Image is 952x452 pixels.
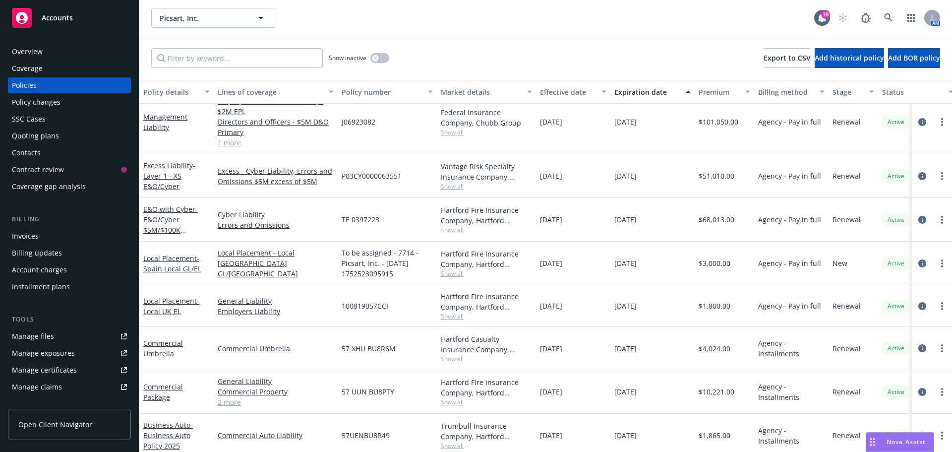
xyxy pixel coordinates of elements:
[833,171,861,181] span: Renewal
[143,254,201,273] span: - Spain Local GL/EL
[815,48,884,68] button: Add historical policy
[754,80,829,104] button: Billing method
[342,117,375,127] span: J06923082
[8,145,131,161] a: Contacts
[342,301,388,311] span: 100819057CCI
[143,112,187,132] a: Management Liability
[833,301,861,311] span: Renewal
[833,430,861,441] span: Renewal
[143,296,199,316] span: - Local UK EL
[12,111,46,127] div: SSC Cases
[699,258,730,268] span: $3,000.00
[441,107,532,128] div: Federal Insurance Company, Chubb Group
[8,345,131,361] a: Manage exposures
[441,291,532,312] div: Hartford Fire Insurance Company, Hartford Insurance Group
[441,355,532,363] span: Show all
[151,8,275,28] button: Picsart, Inc.
[829,80,878,104] button: Stage
[758,214,821,225] span: Agency - Pay in full
[143,161,195,191] a: Excess Liability
[437,80,536,104] button: Market details
[879,8,898,28] a: Search
[815,53,884,63] span: Add historical policy
[8,214,131,224] div: Billing
[12,94,60,110] div: Policy changes
[441,249,532,269] div: Hartford Fire Insurance Company, Hartford Insurance Group
[441,128,532,136] span: Show all
[699,430,730,441] span: $1,865.00
[866,433,879,452] div: Drag to move
[821,10,830,19] div: 18
[916,342,928,354] a: circleInformation
[342,171,402,181] span: P03CY0000063551
[8,328,131,344] a: Manage files
[218,296,334,306] a: General Liability
[856,8,876,28] a: Report a Bug
[12,279,70,295] div: Installment plans
[833,117,861,127] span: Renewal
[758,258,821,268] span: Agency - Pay in full
[540,301,562,311] span: [DATE]
[614,343,637,354] span: [DATE]
[143,204,198,245] a: E&O with Cyber
[12,44,43,60] div: Overview
[441,398,532,406] span: Show all
[614,387,637,397] span: [DATE]
[8,4,131,32] a: Accounts
[8,245,131,261] a: Billing updates
[901,8,921,28] a: Switch app
[699,87,739,97] div: Premium
[540,387,562,397] span: [DATE]
[143,338,183,358] a: Commercial Umbrella
[8,262,131,278] a: Account charges
[143,254,201,273] a: Local Placement
[916,170,928,182] a: circleInformation
[12,228,39,244] div: Invoices
[758,117,821,127] span: Agency - Pay in full
[888,53,940,63] span: Add BOR policy
[833,87,863,97] div: Stage
[218,376,334,387] a: General Liability
[614,301,637,311] span: [DATE]
[695,80,754,104] button: Premium
[540,214,562,225] span: [DATE]
[614,87,680,97] div: Expiration date
[139,80,214,104] button: Policy details
[833,258,847,268] span: New
[610,80,695,104] button: Expiration date
[143,382,183,402] a: Commercial Package
[699,171,734,181] span: $51,010.00
[342,248,433,279] span: To be assigned - 7714 - Picsart, Inc. - [DATE] 1752523095915
[699,387,734,397] span: $10,221.00
[614,171,637,181] span: [DATE]
[916,430,928,442] a: circleInformation
[8,94,131,110] a: Policy changes
[441,269,532,278] span: Show all
[8,279,131,295] a: Installment plans
[218,430,334,441] a: Commercial Auto Liability
[441,334,532,355] div: Hartford Casualty Insurance Company, Hartford Insurance Group
[218,397,334,407] a: 2 more
[886,215,906,224] span: Active
[699,117,738,127] span: $101,050.00
[758,338,825,359] span: Agency - Installments
[441,421,532,442] div: Trumbull Insurance Company, Hartford Insurance Group
[833,8,853,28] a: Start snowing
[886,118,906,127] span: Active
[833,343,861,354] span: Renewal
[8,179,131,194] a: Coverage gap analysis
[886,302,906,311] span: Active
[342,430,390,441] span: 57UENBU8R49
[540,430,562,441] span: [DATE]
[160,13,245,23] span: Picsart, Inc.
[12,245,62,261] div: Billing updates
[758,382,825,402] span: Agency - Installments
[12,162,64,178] div: Contract review
[8,44,131,60] a: Overview
[441,442,532,450] span: Show all
[218,343,334,354] a: Commercial Umbrella
[218,87,323,97] div: Lines of coverage
[540,343,562,354] span: [DATE]
[540,171,562,181] span: [DATE]
[764,53,811,63] span: Export to CSV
